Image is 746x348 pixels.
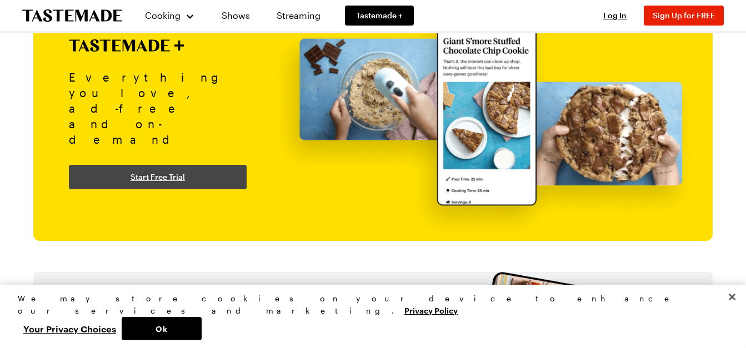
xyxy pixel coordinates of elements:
[356,10,403,21] span: Tastemade +
[145,10,181,21] span: Cooking
[18,292,719,317] div: We may store cookies on your device to enhance our services and marketing.
[18,292,719,340] div: Privacy
[404,305,458,315] a: More information about your privacy, opens in a new tab
[18,317,122,340] button: Your Privacy Choices
[653,11,715,20] span: Sign Up for FREE
[22,9,122,22] a: To Tastemade Home Page
[69,39,184,52] img: Tastemade Plus
[593,10,637,21] button: Log In
[603,11,627,20] span: Log In
[144,2,195,29] button: Cooking
[131,172,185,183] span: Start Free Trial
[345,6,414,26] a: Tastemade +
[644,6,724,26] button: Sign Up for FREE
[69,69,247,147] p: Everything you love, ad-free and on-demand
[720,285,744,309] button: Close
[69,165,247,189] a: Start Free Trial
[122,317,202,340] button: Ok
[269,2,699,241] img: Promo Banner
